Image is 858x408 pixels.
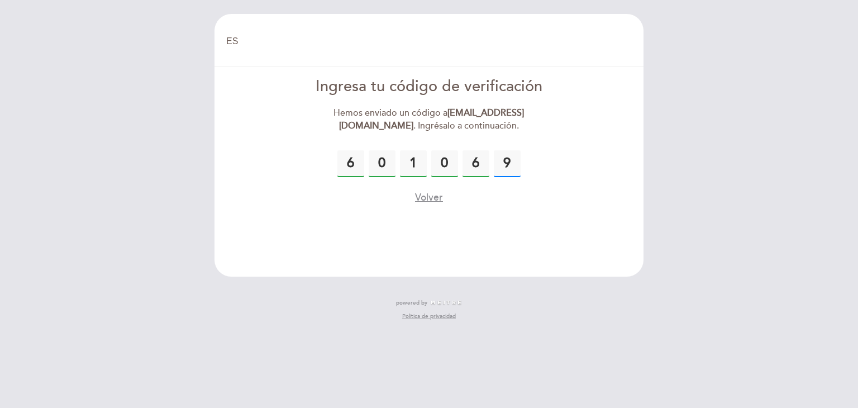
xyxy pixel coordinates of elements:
[396,299,462,307] a: powered by
[301,107,557,132] div: Hemos enviado un código a . Ingrésalo a continuación.
[400,150,427,177] input: 0
[339,107,525,131] strong: [EMAIL_ADDRESS][DOMAIN_NAME]
[402,312,456,320] a: Política de privacidad
[430,300,462,306] img: MEITRE
[337,150,364,177] input: 0
[396,299,427,307] span: powered by
[415,191,443,205] button: Volver
[431,150,458,177] input: 0
[369,150,395,177] input: 0
[494,150,521,177] input: 0
[463,150,489,177] input: 0
[301,76,557,98] div: Ingresa tu código de verificación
